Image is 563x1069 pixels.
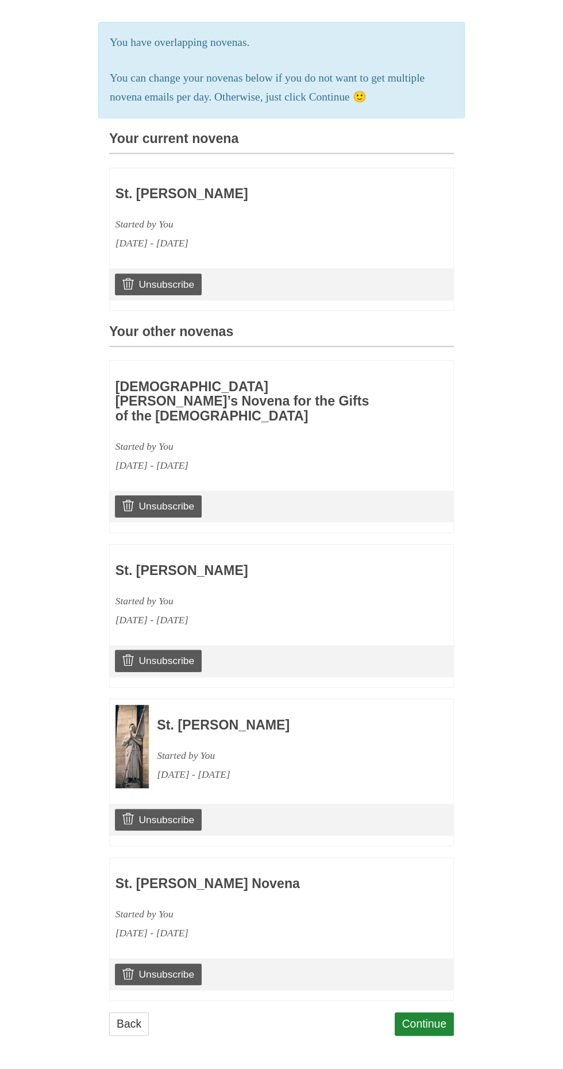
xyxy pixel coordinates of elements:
[115,592,381,611] div: Started by You
[115,187,381,202] h3: St. [PERSON_NAME]
[115,495,202,517] a: Unsubscribe
[115,705,149,788] img: Novena image
[115,611,381,630] div: [DATE] - [DATE]
[395,1012,454,1036] a: Continue
[115,564,381,578] h3: St. [PERSON_NAME]
[110,69,453,107] p: You can change your novenas below if you do not want to get multiple novena emails per day. Other...
[115,215,381,234] div: Started by You
[115,963,202,985] a: Unsubscribe
[115,380,381,424] h3: [DEMOGRAPHIC_DATA][PERSON_NAME]’s Novena for the Gifts of the [DEMOGRAPHIC_DATA]
[115,905,381,924] div: Started by You
[115,456,381,475] div: [DATE] - [DATE]
[115,234,381,253] div: [DATE] - [DATE]
[157,718,422,733] h3: St. [PERSON_NAME]
[109,1012,149,1036] a: Back
[157,765,422,784] div: [DATE] - [DATE]
[115,273,202,295] a: Unsubscribe
[115,877,381,892] h3: St. [PERSON_NAME] Novena
[115,924,381,943] div: [DATE] - [DATE]
[110,33,453,52] p: You have overlapping novenas.
[157,746,422,765] div: Started by You
[115,437,381,456] div: Started by You
[115,809,202,831] a: Unsubscribe
[109,132,454,154] h3: Your current novena
[109,325,454,347] h3: Your other novenas
[115,650,202,671] a: Unsubscribe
